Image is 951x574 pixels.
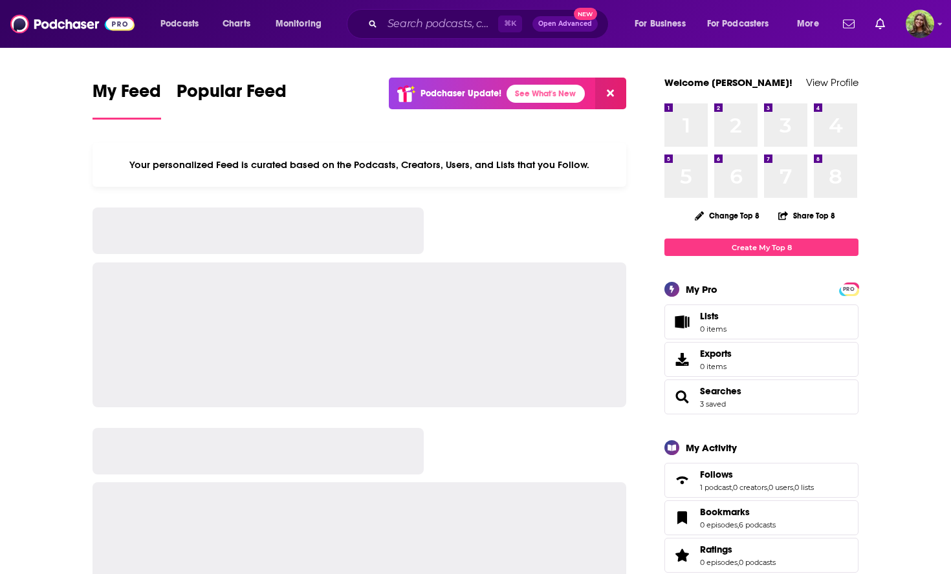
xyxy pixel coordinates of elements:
[906,10,934,38] button: Show profile menu
[687,207,767,224] button: Change Top 8
[732,483,733,492] span: ,
[738,558,739,567] span: ,
[635,15,686,33] span: For Business
[793,483,794,492] span: ,
[700,558,738,567] a: 0 episodes
[700,469,733,480] span: Follows
[700,362,732,371] span: 0 items
[700,469,814,480] a: Follows
[669,471,695,489] a: Follows
[669,313,695,331] span: Lists
[276,15,322,33] span: Monitoring
[686,283,717,295] div: My Pro
[700,385,741,397] a: Searches
[177,80,287,120] a: Popular Feed
[626,14,702,34] button: open menu
[664,500,858,535] span: Bookmarks
[382,14,498,34] input: Search podcasts, credits, & more...
[10,12,135,36] img: Podchaser - Follow, Share and Rate Podcasts
[664,463,858,498] span: Follows
[870,13,890,35] a: Show notifications dropdown
[906,10,934,38] span: Logged in as reagan34226
[267,14,338,34] button: open menu
[700,399,726,409] a: 3 saved
[778,203,836,228] button: Share Top 8
[160,15,199,33] span: Podcasts
[669,509,695,527] a: Bookmarks
[669,546,695,564] a: Ratings
[738,520,739,529] span: ,
[707,15,769,33] span: For Podcasters
[767,483,769,492] span: ,
[699,14,788,34] button: open menu
[223,15,250,33] span: Charts
[788,14,835,34] button: open menu
[93,80,161,120] a: My Feed
[574,8,597,20] span: New
[700,310,719,322] span: Lists
[664,342,858,377] a: Exports
[700,324,727,334] span: 0 items
[498,16,522,32] span: ⌘ K
[769,483,793,492] a: 0 users
[700,506,776,518] a: Bookmarks
[700,544,776,555] a: Ratings
[532,16,598,32] button: Open AdvancedNew
[664,76,792,89] a: Welcome [PERSON_NAME]!
[806,76,858,89] a: View Profile
[177,80,287,110] span: Popular Feed
[700,520,738,529] a: 0 episodes
[841,284,857,294] span: PRO
[507,85,585,103] a: See What's New
[359,9,621,39] div: Search podcasts, credits, & more...
[739,558,776,567] a: 0 podcasts
[700,483,732,492] a: 1 podcast
[686,441,737,454] div: My Activity
[797,15,819,33] span: More
[151,14,215,34] button: open menu
[739,520,776,529] a: 6 podcasts
[700,310,727,322] span: Lists
[669,350,695,368] span: Exports
[700,348,732,359] span: Exports
[93,80,161,110] span: My Feed
[664,239,858,256] a: Create My Top 8
[838,13,860,35] a: Show notifications dropdown
[214,14,258,34] a: Charts
[538,21,592,27] span: Open Advanced
[906,10,934,38] img: User Profile
[664,379,858,414] span: Searches
[669,388,695,406] a: Searches
[664,538,858,573] span: Ratings
[664,304,858,339] a: Lists
[700,544,732,555] span: Ratings
[421,88,501,99] p: Podchaser Update!
[733,483,767,492] a: 0 creators
[794,483,814,492] a: 0 lists
[841,284,857,293] a: PRO
[93,143,626,187] div: Your personalized Feed is curated based on the Podcasts, Creators, Users, and Lists that you Follow.
[700,506,750,518] span: Bookmarks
